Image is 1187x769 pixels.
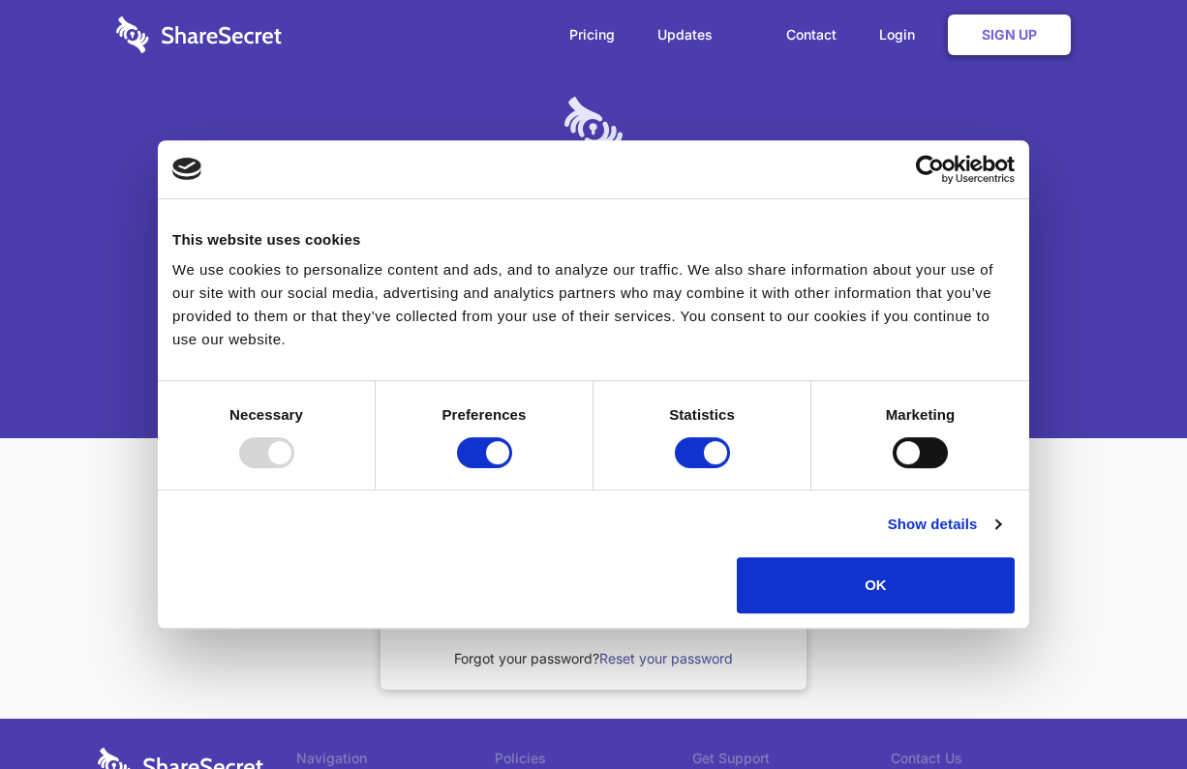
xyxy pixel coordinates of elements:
div: We use cookies to personalize content and ads, and to analyze our traffic. We also share informat... [172,258,1015,351]
button: OK [737,557,1015,613]
a: Login [860,5,944,65]
a: Pricing [550,5,634,65]
img: logo-lt-purple-60x68@2x-c671a683ea72a1d466fb5d642181eefbee81c4e10ba9aed56c8e1d7e762e8086.png [564,97,623,163]
div: This website uses cookies [172,228,1015,251]
img: logo [172,158,201,179]
div: Forgot your password? [401,626,786,669]
strong: Statistics [669,406,735,423]
strong: Preferences [442,406,527,423]
strong: Necessary [229,406,303,423]
strong: Marketing [886,406,956,423]
img: logo-wordmark-white-trans-d4663122ce5f474addd5e946df7df03e33cb6a1c49d2221995e7729f52c070b2.svg [116,16,282,53]
a: Sign Up [948,15,1071,55]
a: Show details [888,513,1000,536]
a: Usercentrics Cookiebot - opens in a new window [845,155,1015,184]
a: Reset your password [599,650,733,666]
a: Contact [767,5,856,65]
